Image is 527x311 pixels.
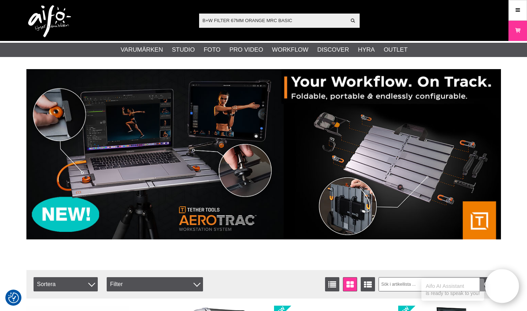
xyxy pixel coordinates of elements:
a: Studio [172,45,195,55]
a: Varumärken [121,45,163,55]
a: Discover [317,45,349,55]
button: Samtyckesinställningar [8,291,19,304]
a: Pro Video [229,45,263,55]
a: Fönstervisning [343,277,357,291]
div: Filter [107,277,203,291]
a: Hyra [358,45,375,55]
a: Workflow [272,45,308,55]
input: Sök produkter ... [199,15,346,26]
a: Outlet [384,45,407,55]
h4: Aifo AI Assistant [426,282,480,290]
a: Filtrera [480,277,494,291]
span: Sortera [34,277,98,291]
a: Foto [204,45,221,55]
a: Utökad listvisning [361,277,375,291]
input: Sök i artikellista ... [379,277,494,291]
img: logo.png [28,5,71,37]
img: Annons:007 banner-header-aerotrac-1390x500.jpg [26,69,501,239]
div: is ready to speak to you! [421,279,484,301]
img: Revisit consent button [8,292,19,303]
a: Listvisning [325,277,339,291]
